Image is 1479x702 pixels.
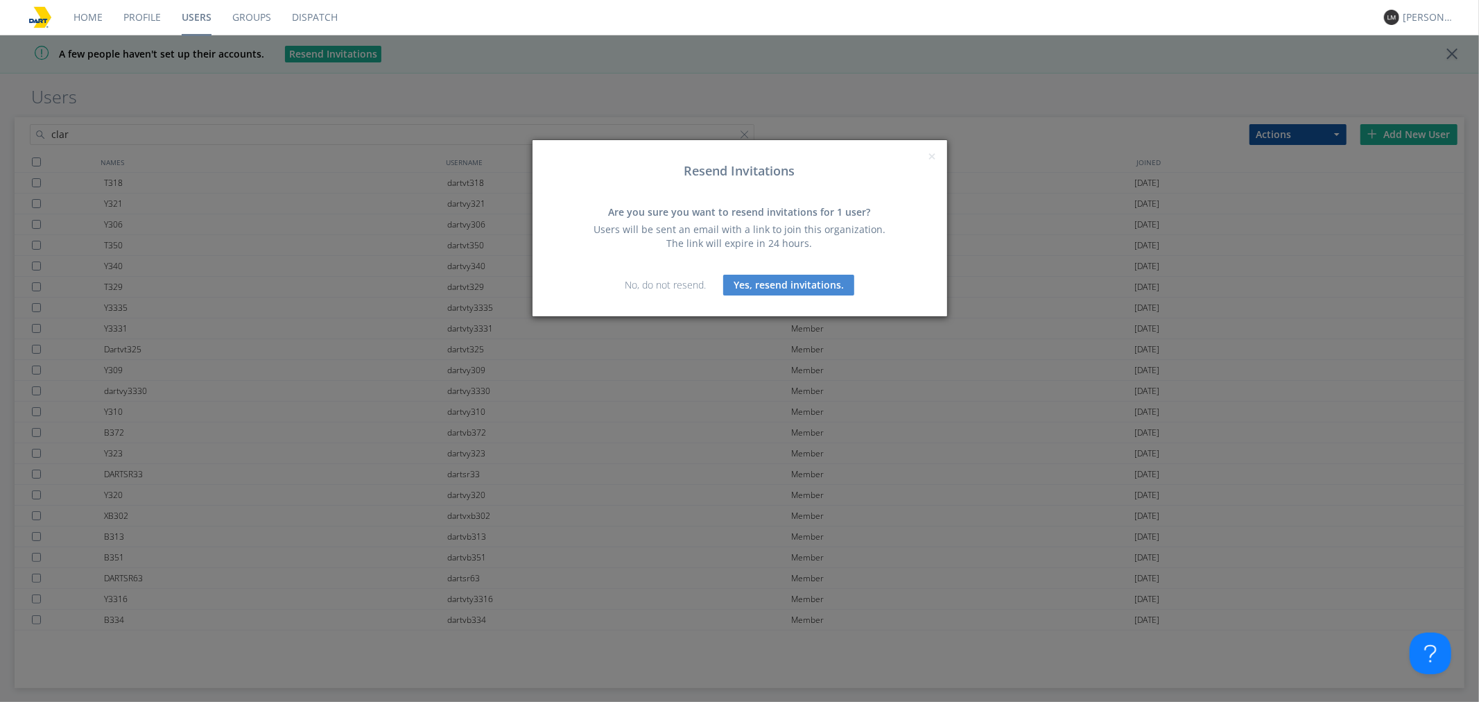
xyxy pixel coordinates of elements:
[928,146,937,166] span: ×
[590,223,888,250] div: Users will be sent an email with a link to join this organization. The link will expire in 24 hours.
[625,278,706,291] a: No, do not resend.
[28,5,53,30] img: 78cd887fa48448738319bff880e8b00c
[1403,10,1455,24] div: [PERSON_NAME]
[543,164,937,178] h3: Resend Invitations
[723,275,854,296] button: Yes, resend invitations.
[590,205,888,219] div: Are you sure you want to resend invitations for 1 user?
[1384,10,1399,25] img: 373638.png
